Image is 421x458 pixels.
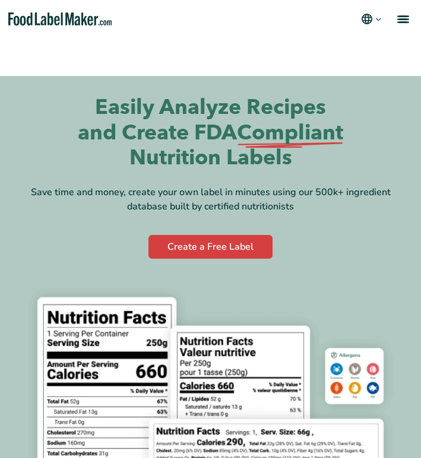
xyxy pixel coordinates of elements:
[148,235,273,259] a: Create a Free Label
[8,12,112,26] a: Food Label Maker homepage
[360,12,383,26] button: Change language
[19,185,402,214] div: Save time and money, create your own label in minutes using our 500k+ ingredient database built b...
[237,120,343,146] span: Compliant
[74,95,347,171] h1: Easily Analyze Recipes and Create FDA Nutrition Labels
